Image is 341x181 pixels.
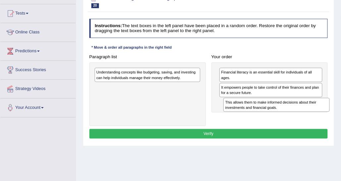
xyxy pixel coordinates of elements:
[0,4,76,21] a: Tests
[0,61,76,77] a: Success Stories
[0,80,76,96] a: Strategy Videos
[95,68,200,82] div: Understanding concepts like budgeting, saving, and investing can help individuals manage their mo...
[95,23,122,28] b: Instructions:
[0,23,76,40] a: Online Class
[0,42,76,59] a: Predictions
[223,98,330,112] div: This allows them to make informed decisions about their investments and financial goals.
[219,68,322,82] div: Financial literacy is an essential skill for individuals of all ages.
[89,19,328,38] h4: The text boxes in the left panel have been placed in a random order. Restore the original order b...
[212,55,328,60] h4: Your order
[0,99,76,115] a: Your Account
[89,129,328,139] button: Verify
[219,83,322,97] div: It empowers people to take control of their finances and plan for a secure future.
[91,3,99,8] span: 20
[89,55,206,60] h4: Paragraph list
[89,45,174,51] div: * Move & order all paragraphs in the right field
